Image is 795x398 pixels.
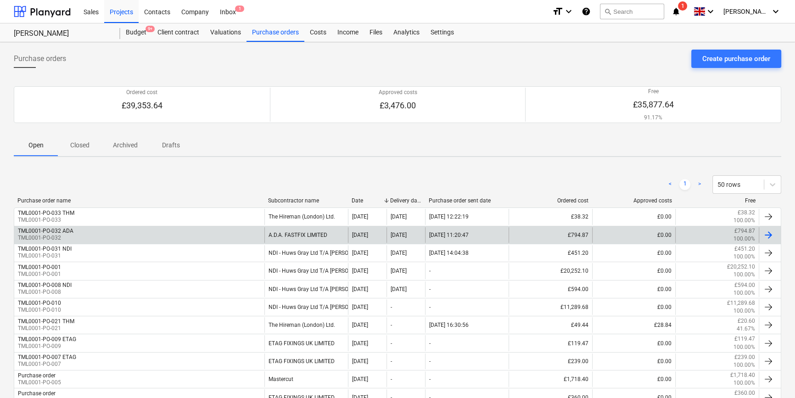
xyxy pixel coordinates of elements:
p: £39,353.64 [122,100,162,111]
div: Mastercut [264,371,348,387]
div: Subcontractor name [268,197,344,204]
p: £11,289.68 [727,299,755,307]
div: £239.00 [509,353,592,369]
div: £49.44 [509,317,592,333]
p: Free [633,88,674,95]
div: - [429,304,431,310]
div: Chat Widget [749,354,795,398]
p: Archived [113,140,138,150]
div: Client contract [152,23,205,42]
div: £1,718.40 [509,371,592,387]
div: [DATE] [352,286,368,292]
div: £0.00 [592,227,676,243]
a: Page 1 is your current page [679,179,690,190]
div: [DATE] [352,304,368,310]
span: 9+ [146,26,155,32]
div: [DATE] [352,358,368,364]
div: £28.84 [592,317,676,333]
div: - [391,358,392,364]
div: TML0001-PO-032 ADA [18,228,73,234]
div: - [429,340,431,347]
div: ETAG FIXINGS UK LIMITED [264,335,348,351]
p: £451.20 [734,245,755,253]
p: TML0001-PO-007 [18,360,76,368]
i: notifications [672,6,681,17]
div: TML0001-PO-001 [18,264,61,270]
div: [DATE] [352,232,368,238]
div: A.D.A. FASTFIX LIMITED [264,227,348,243]
div: - [429,268,431,274]
div: £451.20 [509,245,592,261]
a: Previous page [665,179,676,190]
div: £0.00 [592,335,676,351]
div: Analytics [388,23,425,42]
i: Knowledge base [582,6,591,17]
p: £1,718.40 [730,371,755,379]
div: £594.00 [509,281,592,297]
div: Approved costs [596,197,672,204]
p: 100.00% [733,235,755,243]
div: TML0001-PO-021 THM [18,318,74,325]
p: 100.00% [733,307,755,315]
i: keyboard_arrow_down [770,6,781,17]
div: TML0001-PO-008 NDI [18,282,72,288]
div: [DATE] [391,232,407,238]
p: TML0001-PO-021 [18,325,74,332]
p: TML0001-PO-001 [18,270,61,278]
div: £0.00 [592,353,676,369]
p: TML0001-PO-032 [18,234,73,242]
div: £38.32 [509,209,592,224]
span: Purchase orders [14,53,66,64]
p: £594.00 [734,281,755,289]
div: [DATE] [391,286,407,292]
div: - [391,376,392,382]
div: Costs [304,23,332,42]
p: Open [25,140,47,150]
div: £794.87 [509,227,592,243]
div: TML0001-PO-033 THM [18,210,74,216]
div: [DATE] [352,268,368,274]
a: Settings [425,23,459,42]
div: TML0001-PO-031 NDI [18,246,72,252]
div: The Hireman (London) Ltd. [264,209,348,224]
p: Ordered cost [122,89,162,96]
a: Valuations [205,23,246,42]
p: 100.00% [733,379,755,387]
div: Purchase orders [246,23,304,42]
button: Search [600,4,664,19]
div: £0.00 [592,209,676,224]
div: [DATE] [352,213,368,220]
div: £0.00 [592,281,676,297]
div: Purchase order name [17,197,261,204]
div: [DATE] [391,250,407,256]
div: The Hireman (London) Ltd. [264,317,348,333]
p: Closed [69,140,91,150]
div: Purchase order sent date [429,197,505,204]
p: £119.47 [734,335,755,343]
div: NDI - Huws Gray Ltd T/A [PERSON_NAME] [264,263,348,279]
p: TML0001-PO-033 [18,216,74,224]
p: £360.00 [734,389,755,397]
div: [DATE] 11:20:47 [429,232,469,238]
a: Files [364,23,388,42]
p: Drafts [160,140,182,150]
div: Create purchase order [702,53,770,65]
i: format_size [552,6,563,17]
span: [PERSON_NAME] [723,8,769,15]
div: - [391,340,392,347]
div: TML0001-PO-007 ETAG [18,354,76,360]
div: [DATE] [352,322,368,328]
div: Purchase order [18,372,56,379]
div: £0.00 [592,245,676,261]
div: [DATE] [352,250,368,256]
div: TML0001-PO-010 [18,300,61,306]
p: £35,877.64 [633,99,674,110]
p: 100.00% [733,271,755,279]
p: TML0001-PO-031 [18,252,72,260]
a: Budget9+ [120,23,152,42]
div: NDI - Huws Gray Ltd T/A [PERSON_NAME] [264,245,348,261]
div: £20,252.10 [509,263,592,279]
